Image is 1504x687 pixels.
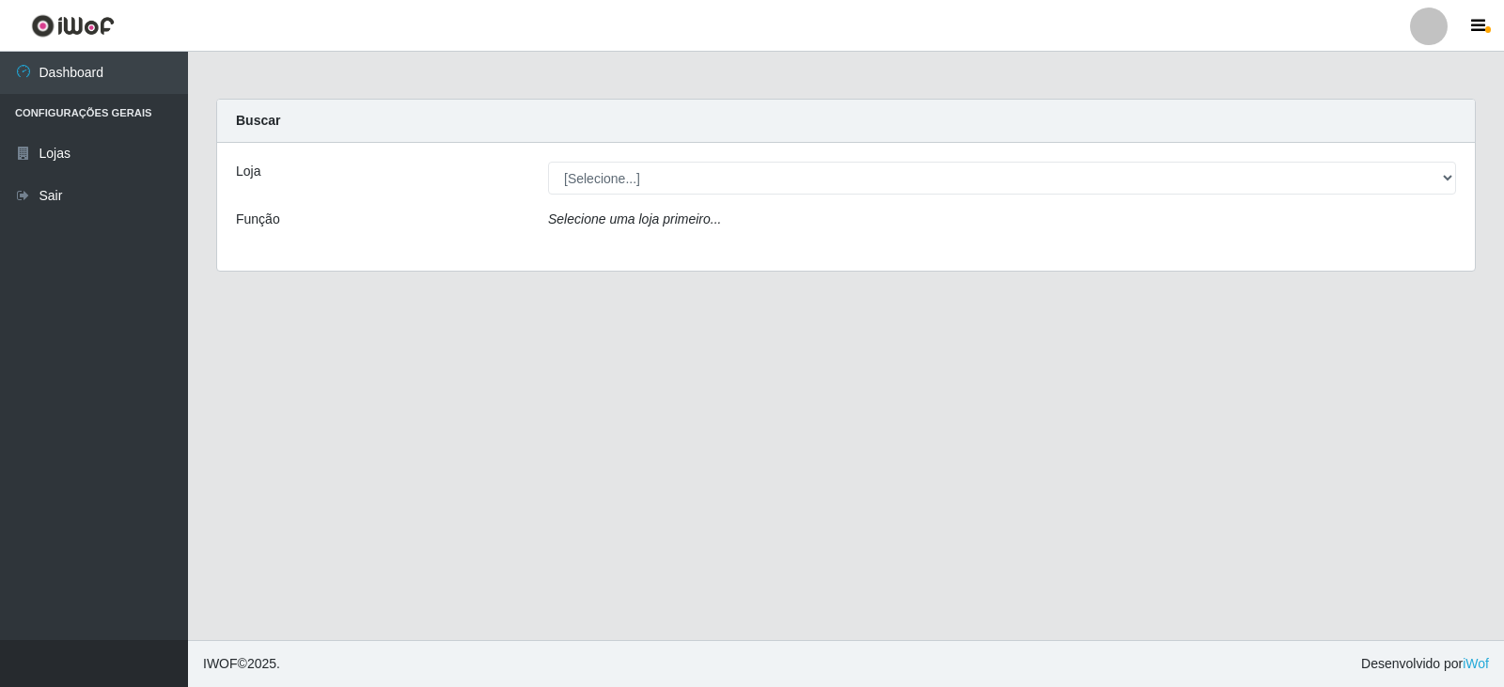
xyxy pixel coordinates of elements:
[31,14,115,38] img: CoreUI Logo
[236,113,280,128] strong: Buscar
[548,211,721,226] i: Selecione uma loja primeiro...
[1463,656,1489,671] a: iWof
[236,210,280,229] label: Função
[203,656,238,671] span: IWOF
[1361,654,1489,674] span: Desenvolvido por
[203,654,280,674] span: © 2025 .
[236,162,260,181] label: Loja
